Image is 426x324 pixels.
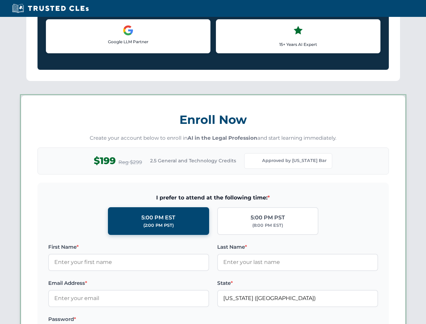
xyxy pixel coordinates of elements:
[123,25,134,36] img: Google
[48,254,209,271] input: Enter your first name
[48,193,378,202] span: I prefer to attend at the following time:
[48,315,209,323] label: Password
[118,158,142,166] span: Reg $299
[217,279,378,287] label: State
[37,109,389,130] h3: Enroll Now
[217,290,378,307] input: Florida (FL)
[48,290,209,307] input: Enter your email
[250,156,259,166] img: Florida Bar
[252,222,283,229] div: (8:00 PM EST)
[10,3,91,13] img: Trusted CLEs
[150,157,236,164] span: 2.5 General and Technology Credits
[251,213,285,222] div: 5:00 PM PST
[141,213,175,222] div: 5:00 PM EST
[262,157,326,164] span: Approved by [US_STATE] Bar
[48,243,209,251] label: First Name
[217,254,378,271] input: Enter your last name
[217,243,378,251] label: Last Name
[48,279,209,287] label: Email Address
[222,41,375,48] p: 15+ Years AI Expert
[52,38,205,45] p: Google LLM Partner
[37,134,389,142] p: Create your account below to enroll in and start learning immediately.
[94,153,116,168] span: $199
[188,135,257,141] strong: AI in the Legal Profession
[143,222,174,229] div: (2:00 PM PST)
